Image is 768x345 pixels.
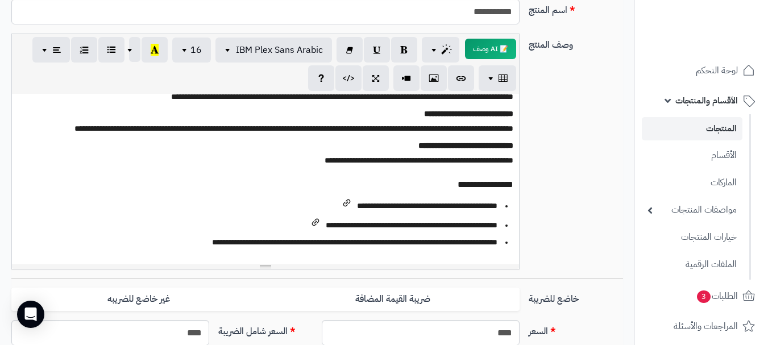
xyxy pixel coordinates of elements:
[696,63,738,78] span: لوحة التحكم
[465,39,516,59] button: 📝 AI وصف
[642,198,742,222] a: مواصفات المنتجات
[642,143,742,168] a: الأقسام
[172,38,211,63] button: 16
[339,197,355,209] div: عرض الروابط ذات الصلة
[642,171,742,195] a: الماركات
[190,43,202,57] span: 16
[11,288,265,311] label: غير خاضع للضريبه
[696,288,738,304] span: الطلبات
[215,38,332,63] button: IBM Plex Sans Arabic
[642,282,761,310] a: الطلبات3
[236,43,323,57] span: IBM Plex Sans Arabic
[697,290,711,303] span: 3
[642,252,742,277] a: الملفات الرقمية
[524,288,628,306] label: خاضع للضريبة
[675,93,738,109] span: الأقسام والمنتجات
[524,34,628,52] label: وصف المنتج
[214,320,317,338] label: السعر شامل الضريبة
[308,217,323,228] div: عرض الروابط ذات الصلة
[524,320,628,338] label: السعر
[642,313,761,340] a: المراجعات والأسئلة
[642,117,742,140] a: المنتجات
[674,318,738,334] span: المراجعات والأسئلة
[17,301,44,328] div: Open Intercom Messenger
[642,57,761,84] a: لوحة التحكم
[265,288,520,311] label: ضريبة القيمة المضافة
[642,225,742,250] a: خيارات المنتجات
